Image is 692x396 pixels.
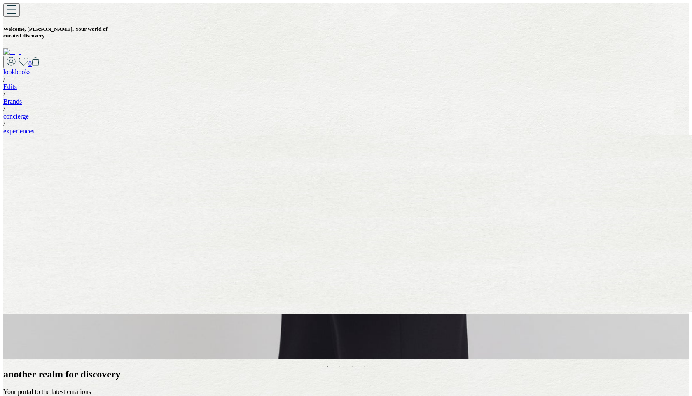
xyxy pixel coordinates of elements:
a: concierge [3,113,29,120]
div: / [3,91,689,98]
h2: another realm for discovery [3,369,689,380]
button: 2 [336,363,344,371]
a: 0 [28,60,39,67]
a: lookbooks [3,68,31,75]
div: / [3,105,689,113]
div: / [3,76,689,83]
a: experiences [3,128,35,135]
button: 1 [323,363,332,371]
p: Your portal to the latest curations [3,389,689,396]
h5: Welcome, [PERSON_NAME] . Your world of curated discovery. [3,26,689,39]
img: logo [3,48,21,56]
a: Edits [3,83,17,90]
div: / [3,120,689,128]
a: Brands [3,98,22,105]
button: 3 [348,363,356,371]
button: 4 [360,363,369,371]
span: 0 [28,60,32,67]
